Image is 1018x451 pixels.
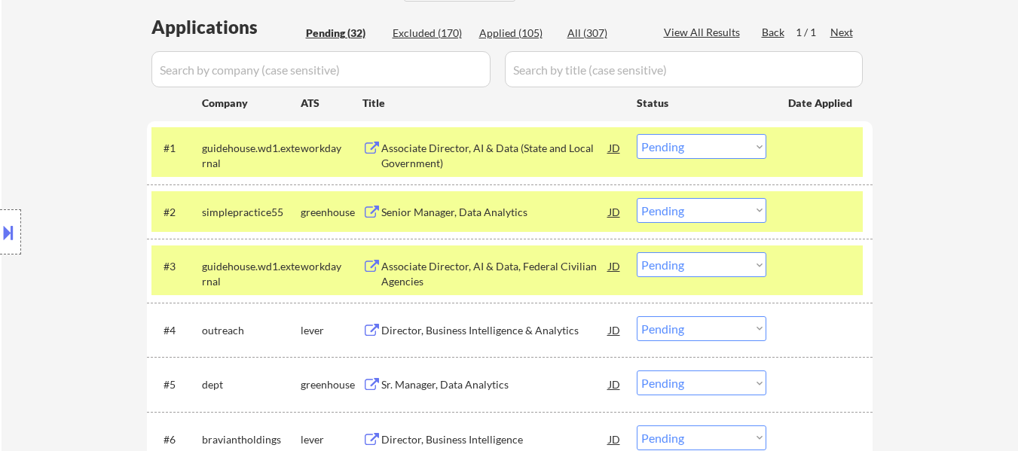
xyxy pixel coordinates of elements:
input: Search by company (case sensitive) [151,51,491,87]
div: Pending (32) [306,26,381,41]
div: Senior Manager, Data Analytics [381,205,609,220]
div: Title [362,96,622,111]
div: JD [607,252,622,279]
div: dept [202,377,301,392]
div: JD [607,370,622,398]
div: Director, Business Intelligence & Analytics [381,323,609,338]
div: Associate Director, AI & Data (State and Local Government) [381,141,609,170]
div: lever [301,323,362,338]
div: Associate Director, AI & Data, Federal Civilian Agencies [381,259,609,288]
div: Back [762,25,786,40]
div: 1 / 1 [796,25,830,40]
div: JD [607,134,622,161]
input: Search by title (case sensitive) [505,51,863,87]
div: Director, Business Intelligence [381,432,609,447]
div: Status [637,89,766,116]
div: Date Applied [788,96,854,111]
div: ATS [301,96,362,111]
div: workday [301,259,362,274]
div: All (307) [567,26,643,41]
div: Next [830,25,854,40]
div: Applications [151,18,301,36]
div: #5 [164,377,190,392]
div: JD [607,316,622,343]
div: braviantholdings [202,432,301,447]
div: Applied (105) [479,26,555,41]
div: Sr. Manager, Data Analytics [381,377,609,392]
div: #6 [164,432,190,447]
div: View All Results [664,25,744,40]
div: lever [301,432,362,447]
div: greenhouse [301,377,362,392]
div: workday [301,141,362,156]
div: greenhouse [301,205,362,220]
div: JD [607,198,622,225]
div: Excluded (170) [393,26,468,41]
